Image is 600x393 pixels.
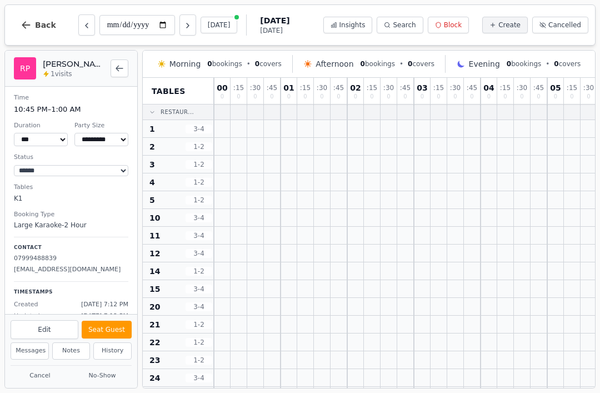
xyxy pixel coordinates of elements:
[35,21,56,29] span: Back
[149,195,155,206] span: 5
[186,231,212,240] span: 3 - 4
[548,21,581,29] span: Cancelled
[507,59,541,68] span: bookings
[520,94,523,100] span: 0
[74,121,128,131] dt: Party Size
[81,312,128,321] span: [DATE] 7:12 PM
[537,94,540,100] span: 0
[82,321,132,339] button: Seat Guest
[337,94,340,100] span: 0
[93,342,132,360] button: History
[221,94,224,100] span: 0
[498,21,521,29] span: Create
[255,60,259,68] span: 0
[186,267,212,276] span: 1 - 2
[300,84,311,91] span: : 15
[186,320,212,329] span: 1 - 2
[14,288,128,296] p: Timestamps
[400,84,411,91] span: : 45
[253,94,257,100] span: 0
[149,159,155,170] span: 3
[186,160,212,169] span: 1 - 2
[350,84,361,92] span: 02
[149,372,160,384] span: 24
[149,283,160,295] span: 15
[444,21,462,29] span: Block
[570,94,573,100] span: 0
[370,94,373,100] span: 0
[354,94,357,100] span: 0
[149,123,155,135] span: 1
[433,84,444,91] span: : 15
[14,93,128,103] dt: Time
[149,177,155,188] span: 4
[14,104,128,115] dd: 10:45 PM – 1:00 AM
[186,142,212,151] span: 1 - 2
[260,15,289,26] span: [DATE]
[186,125,212,133] span: 3 - 4
[255,59,282,68] span: covers
[260,26,289,35] span: [DATE]
[14,254,128,263] p: 07999488839
[43,58,104,69] h2: [PERSON_NAME] [PERSON_NAME]
[73,369,132,383] button: No-Show
[14,265,128,275] p: [EMAIL_ADDRESS][DOMAIN_NAME]
[303,94,307,100] span: 0
[270,94,273,100] span: 0
[52,342,91,360] button: Notes
[217,84,227,92] span: 00
[267,84,277,91] span: : 45
[186,302,212,311] span: 3 - 4
[161,108,194,116] span: Restaur...
[111,59,128,77] button: Back to bookings list
[383,84,394,91] span: : 30
[149,301,160,312] span: 20
[339,21,366,29] span: Insights
[399,59,403,68] span: •
[149,248,160,259] span: 12
[169,58,201,69] span: Morning
[408,59,434,68] span: covers
[470,94,473,100] span: 0
[14,312,40,321] span: Updated
[467,84,477,91] span: : 45
[149,266,160,277] span: 14
[507,60,511,68] span: 0
[483,84,494,92] span: 04
[14,193,128,203] dd: K1
[377,17,423,33] button: Search
[487,94,491,100] span: 0
[333,84,344,91] span: : 45
[250,84,261,91] span: : 30
[186,374,212,382] span: 3 - 4
[408,60,412,68] span: 0
[361,60,365,68] span: 0
[503,94,507,100] span: 0
[149,355,160,366] span: 23
[81,300,128,310] span: [DATE] 7:12 PM
[393,21,416,29] span: Search
[320,94,323,100] span: 0
[149,141,155,152] span: 2
[317,84,327,91] span: : 30
[78,14,95,36] button: Previous day
[583,84,594,91] span: : 30
[428,17,469,33] button: Block
[323,17,373,33] button: Insights
[567,84,577,91] span: : 15
[51,69,72,78] span: 1 visits
[12,12,65,38] button: Back
[367,84,377,91] span: : 15
[186,178,212,187] span: 1 - 2
[316,58,353,69] span: Afternoon
[149,230,160,241] span: 11
[14,153,128,162] dt: Status
[533,84,544,91] span: : 45
[554,59,581,68] span: covers
[550,84,561,92] span: 05
[283,84,294,92] span: 01
[149,212,160,223] span: 10
[14,300,38,310] span: Created
[149,319,160,330] span: 21
[403,94,407,100] span: 0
